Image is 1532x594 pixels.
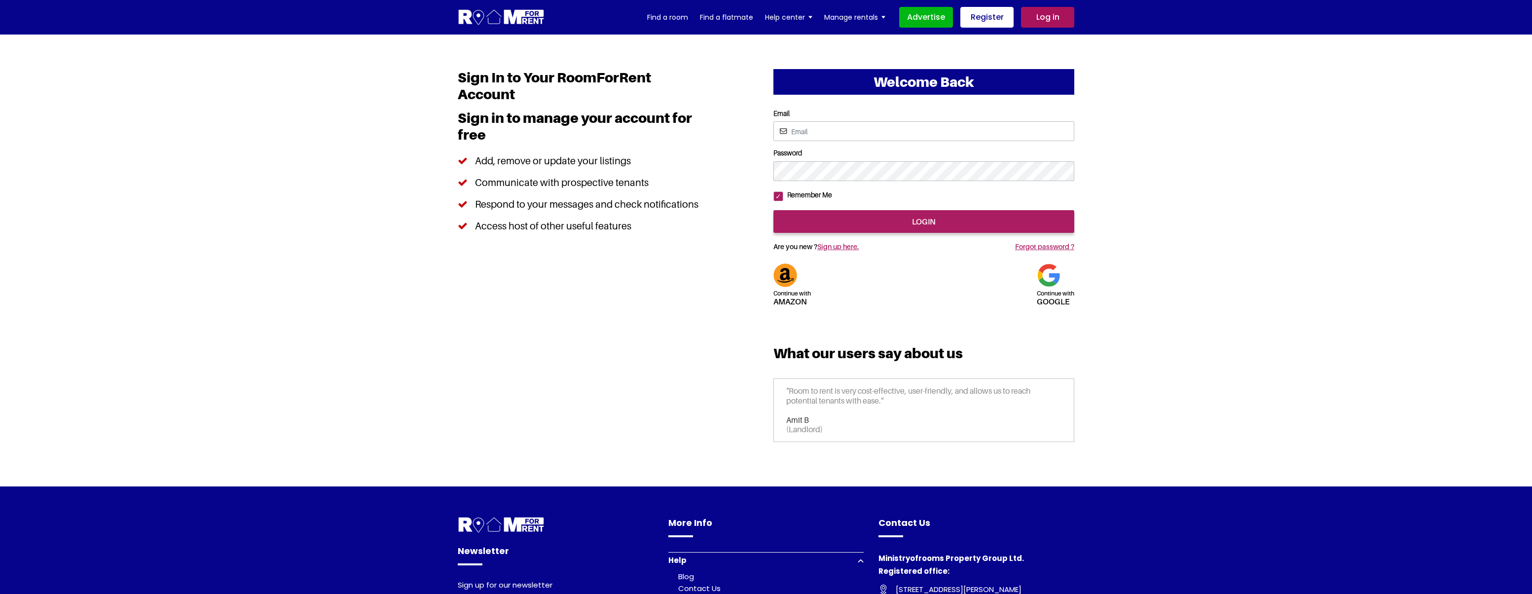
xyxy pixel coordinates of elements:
[773,149,1074,157] label: Password
[773,69,1074,95] h2: Welcome Back
[458,193,706,215] li: Respond to your messages and check notifications
[765,10,812,25] a: Help center
[700,10,753,25] a: Find a flatmate
[786,415,1061,425] h6: Amit B
[668,552,864,568] button: Help
[1021,7,1074,28] a: Log in
[899,7,953,28] a: Advertise
[773,233,943,256] h5: Are you new ?
[773,290,811,297] span: Continue with
[458,581,552,592] label: Sign up for our newsletter
[773,345,1074,369] h3: What our users say about us
[786,386,1061,415] p: "Room to rent is very cost-effective, user-friendly, and allows us to reach potential tenants wit...
[1037,287,1074,305] h5: google
[960,7,1014,28] a: Register
[773,287,811,305] h5: Amazon
[678,571,694,582] a: Blog
[1015,242,1074,251] a: Forgot password ?
[773,263,797,287] img: Amazon
[878,552,1074,583] h4: Ministryofrooms Property Group Ltd. Registered office:
[824,10,885,25] a: Manage rentals
[773,210,1074,233] input: login
[668,516,864,537] h4: More Info
[783,191,832,199] label: Remember Me
[458,8,545,27] img: Logo for Room for Rent, featuring a welcoming design with a house icon and modern typography
[458,110,706,150] h3: Sign in to manage your account for free
[878,516,1074,537] h4: Contact Us
[817,242,859,251] a: Sign up here.
[458,69,706,110] h1: Sign In to Your RoomForRent Account
[773,110,1074,118] label: Email
[1037,269,1074,305] a: Continue withgoogle
[1037,263,1060,287] img: Google
[458,544,654,565] h4: Newsletter
[458,215,706,237] li: Access host of other useful features
[1037,290,1074,297] span: Continue with
[458,516,545,534] img: Room For Rent
[458,150,706,172] li: Add, remove or update your listings
[458,172,706,193] li: Communicate with prospective tenants
[678,583,721,594] a: Contact Us
[647,10,688,25] a: Find a room
[773,269,811,305] a: Continue withAmazon
[773,121,1074,141] input: Email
